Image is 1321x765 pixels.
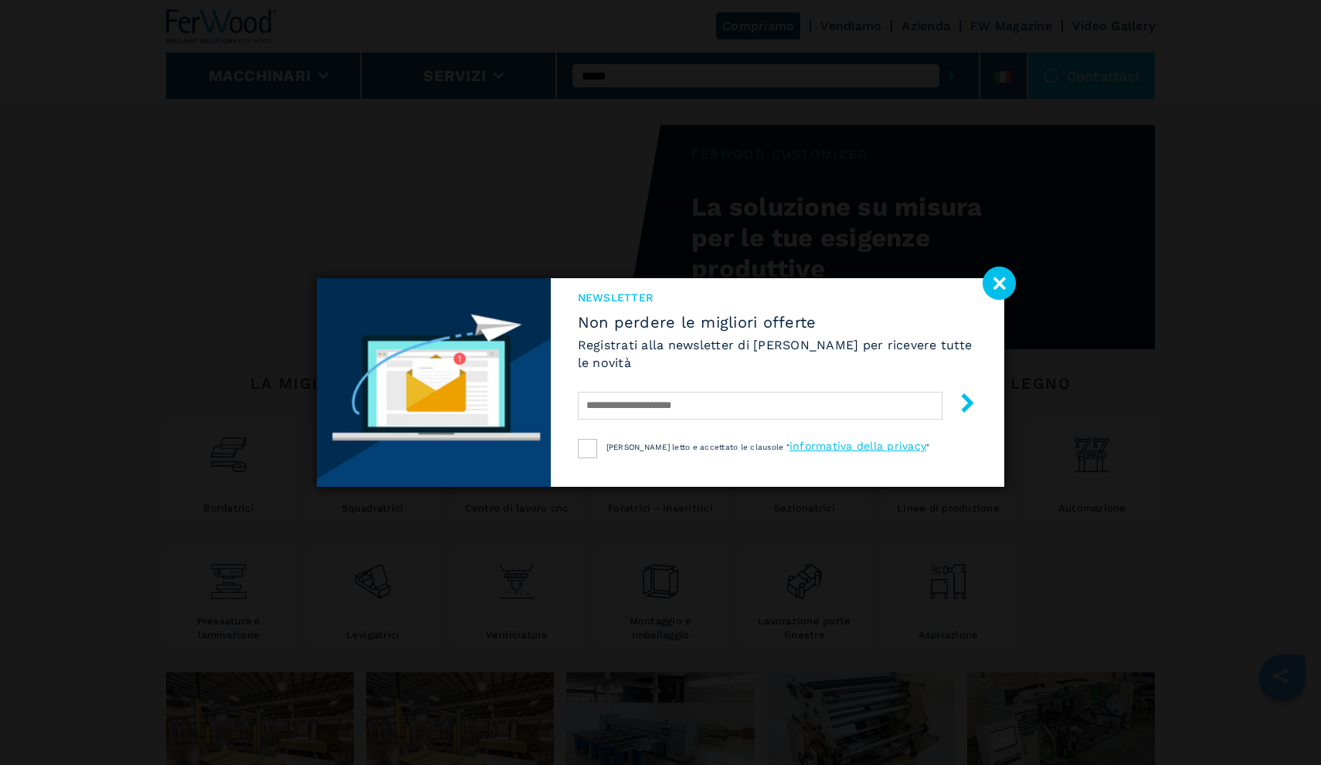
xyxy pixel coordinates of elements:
[578,313,977,331] span: Non perdere le migliori offerte
[317,278,551,487] img: Newsletter image
[790,440,926,452] a: informativa della privacy
[578,290,977,305] span: NEWSLETTER
[606,443,790,451] span: [PERSON_NAME] letto e accettato le clausole "
[926,443,929,451] span: "
[942,387,977,423] button: submit-button
[578,336,977,372] h6: Registrati alla newsletter di [PERSON_NAME] per ricevere tutte le novità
